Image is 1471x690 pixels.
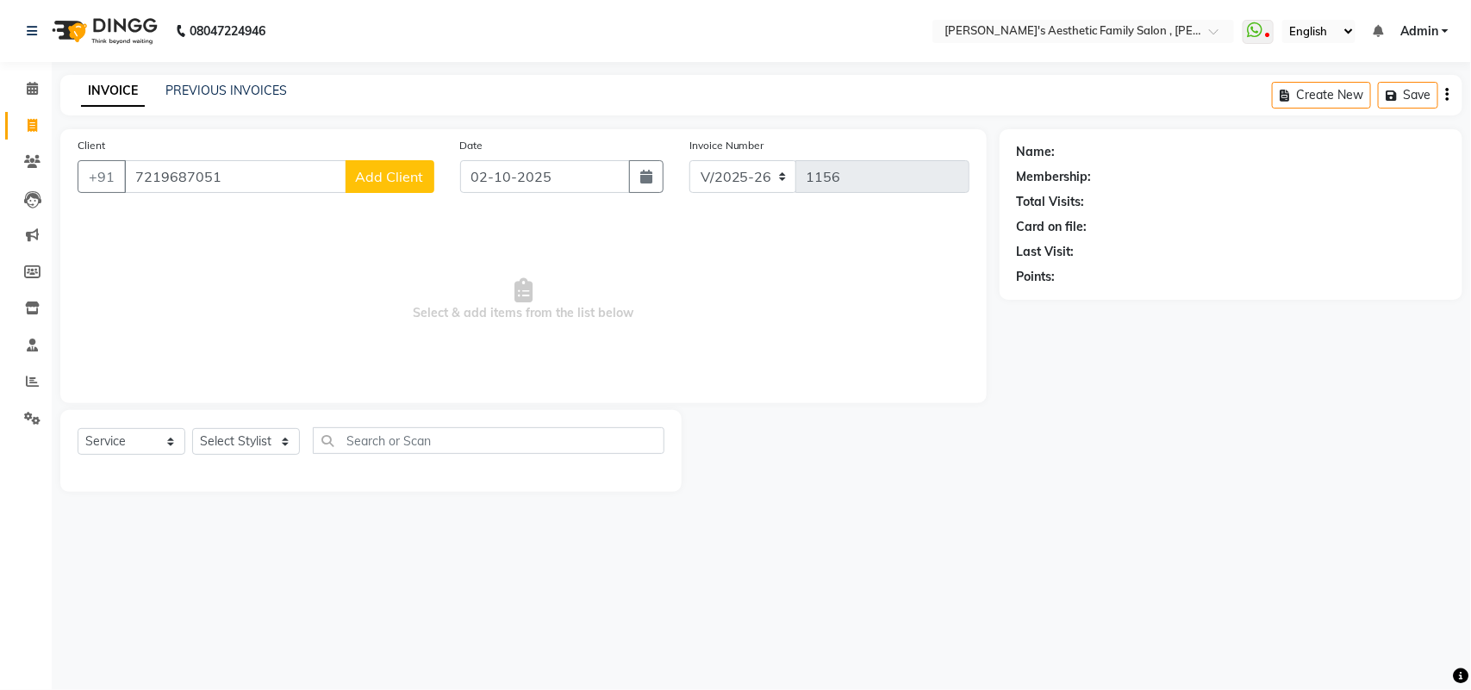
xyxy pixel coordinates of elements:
[81,76,145,107] a: INVOICE
[1017,168,1092,186] div: Membership:
[356,168,424,185] span: Add Client
[78,214,969,386] span: Select & add items from the list below
[44,7,162,55] img: logo
[1017,143,1056,161] div: Name:
[1272,82,1371,109] button: Create New
[78,138,105,153] label: Client
[346,160,434,193] button: Add Client
[1017,193,1085,211] div: Total Visits:
[313,427,664,454] input: Search or Scan
[78,160,126,193] button: +91
[165,83,287,98] a: PREVIOUS INVOICES
[1017,243,1075,261] div: Last Visit:
[1378,82,1438,109] button: Save
[689,138,764,153] label: Invoice Number
[460,138,483,153] label: Date
[1400,22,1438,40] span: Admin
[124,160,346,193] input: Search by Name/Mobile/Email/Code
[190,7,265,55] b: 08047224946
[1017,218,1088,236] div: Card on file:
[1017,268,1056,286] div: Points:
